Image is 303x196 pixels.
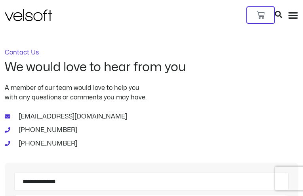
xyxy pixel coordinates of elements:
span: [EMAIL_ADDRESS][DOMAIN_NAME] [17,112,127,121]
span: [PHONE_NUMBER] [17,125,77,135]
p: A member of our team would love to help you with any questions or comments you may have. [5,83,298,102]
a: [EMAIL_ADDRESS][DOMAIN_NAME] [5,112,298,121]
h2: We would love to hear from you [5,60,298,74]
img: Velsoft Training Materials [5,9,52,21]
p: Contact Us [5,49,298,56]
div: Menu Toggle [288,10,298,20]
iframe: chat widget [202,179,299,196]
span: [PHONE_NUMBER] [17,139,77,148]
